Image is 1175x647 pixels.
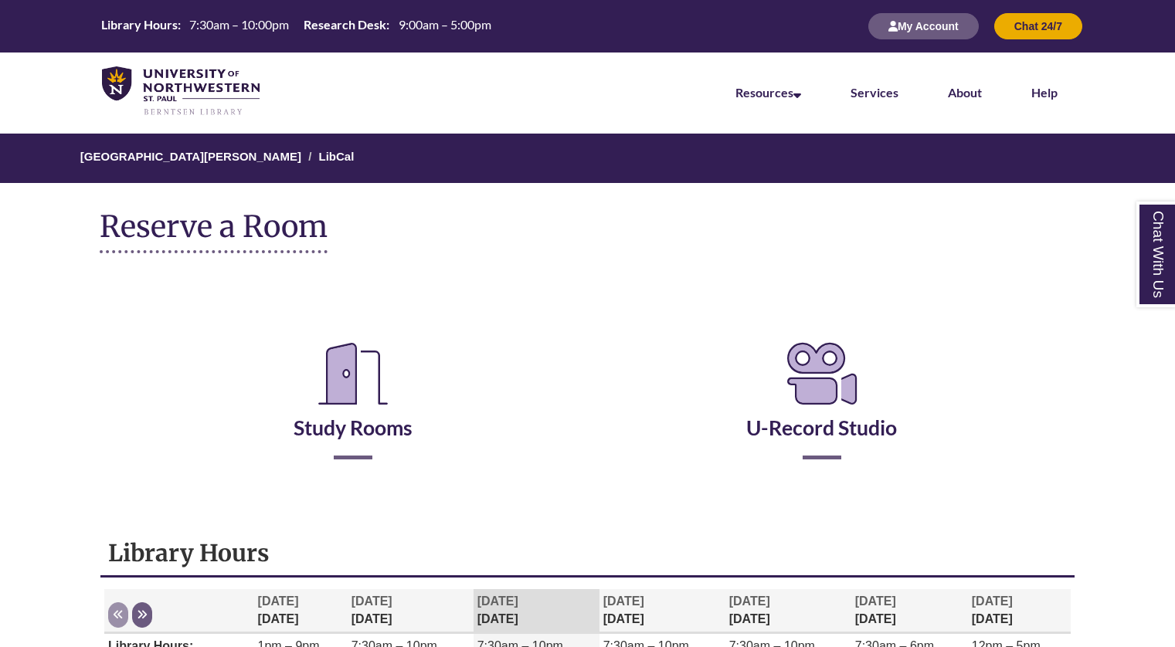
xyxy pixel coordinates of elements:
button: My Account [868,13,979,39]
span: [DATE] [351,594,392,608]
span: 9:00am – 5:00pm [399,17,491,32]
span: 7:30am – 10:00pm [189,17,289,32]
span: [DATE] [477,594,518,608]
div: Reserve a Room [100,292,1075,505]
span: [DATE] [258,594,299,608]
h1: Library Hours [108,538,1067,567]
a: My Account [868,19,979,32]
a: Study Rooms [294,377,413,440]
th: [DATE] [474,589,599,633]
a: Hours Today [95,16,497,36]
th: [DATE] [599,589,725,633]
img: UNWSP Library Logo [102,66,260,117]
th: [DATE] [851,589,968,633]
th: Library Hours: [95,16,183,33]
span: [DATE] [855,594,896,608]
nav: Breadcrumb [100,134,1075,183]
a: [GEOGRAPHIC_DATA][PERSON_NAME] [80,150,301,163]
table: Hours Today [95,16,497,35]
span: [DATE] [729,594,770,608]
th: [DATE] [968,589,1071,633]
th: Research Desk: [297,16,392,33]
a: U-Record Studio [746,377,897,440]
a: Resources [735,85,801,100]
a: About [948,85,982,100]
h1: Reserve a Room [100,210,328,253]
a: Help [1031,85,1058,100]
button: Next week [132,602,152,628]
span: [DATE] [972,594,1013,608]
th: [DATE] [348,589,474,633]
a: Services [851,85,898,100]
a: Chat 24/7 [994,19,1082,32]
th: [DATE] [254,589,348,633]
button: Previous week [108,602,128,628]
a: LibCal [318,150,354,163]
span: [DATE] [603,594,644,608]
button: Chat 24/7 [994,13,1082,39]
th: [DATE] [725,589,851,633]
